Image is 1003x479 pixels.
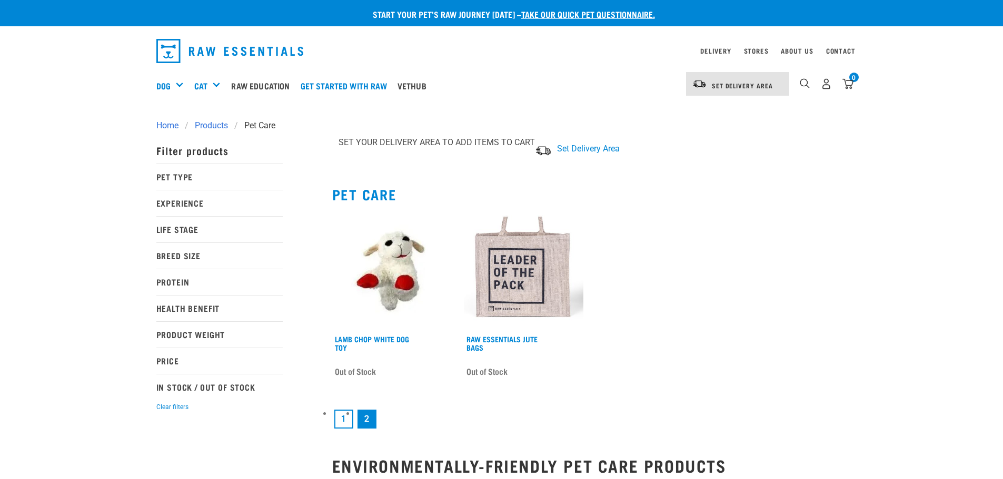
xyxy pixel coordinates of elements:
[156,119,847,132] nav: breadcrumbs
[332,210,452,330] img: 147206 lamb chop dog toy 2
[744,49,769,53] a: Stores
[712,84,773,87] span: Set Delivery Area
[332,461,727,470] strong: Environmentally-friendly pet care products
[849,73,859,82] div: 0
[229,65,297,107] a: Raw Education
[156,321,283,348] p: Product Weight
[156,295,283,321] p: Health Benefit
[156,190,283,216] p: Experience
[557,144,620,154] span: Set Delivery Area
[156,39,304,63] img: Raw Essentials Logo
[156,242,283,269] p: Breed Size
[466,363,508,379] span: Out of Stock
[156,79,171,92] a: Dog
[842,78,853,89] img: home-icon@2x.png
[339,136,535,149] p: SET YOUR DELIVERY AREA TO ADD ITEMS TO CART
[156,402,188,412] button: Clear filters
[335,337,409,349] a: Lamb Chop White Dog Toy
[156,119,185,132] a: Home
[156,269,283,295] p: Protein
[395,65,434,107] a: Vethub
[335,363,376,379] span: Out of Stock
[332,186,847,202] h2: Pet Care
[821,78,832,89] img: user.png
[156,374,283,400] p: In Stock / Out Of Stock
[156,119,178,132] span: Home
[156,216,283,242] p: Life Stage
[800,78,810,88] img: home-icon-1@2x.png
[298,65,395,107] a: Get started with Raw
[156,137,283,164] p: Filter products
[156,164,283,190] p: Pet Type
[357,410,376,429] a: Page 2
[148,35,856,67] nav: dropdown navigation
[332,407,847,431] nav: pagination
[466,337,538,349] a: Raw Essentials Jute Bags
[334,410,353,429] a: Goto page 1
[692,79,707,89] img: van-moving.png
[700,49,731,53] a: Delivery
[194,79,207,92] a: Cat
[826,49,856,53] a: Contact
[535,145,552,156] img: van-moving.png
[195,119,228,132] span: Products
[521,12,655,16] a: take our quick pet questionnaire.
[156,348,283,374] p: Price
[188,119,234,132] a: Products
[781,49,813,53] a: About Us
[464,210,583,330] img: Jute Bag With Black Square Outline With "Leader Of The Pack" Written On Front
